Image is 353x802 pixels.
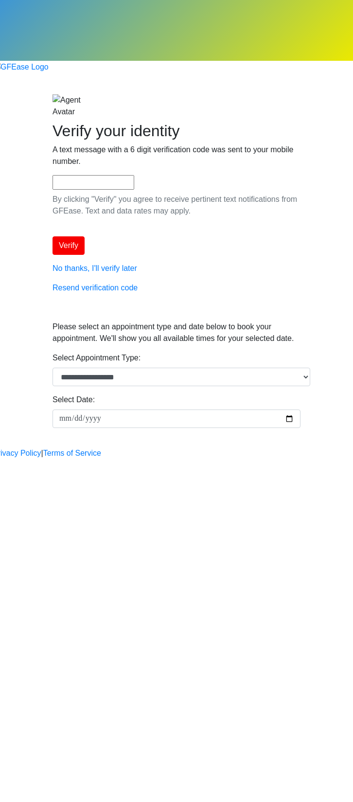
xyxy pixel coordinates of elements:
[53,144,300,167] p: A text message with a 6 digit verification code was sent to your mobile number.
[53,394,95,406] label: Select Date:
[53,122,300,140] h2: Verify your identity
[53,264,137,272] a: No thanks, I'll verify later
[41,447,43,459] a: |
[53,321,300,344] p: Please select an appointment type and date below to book your appointment. We'll show you all ava...
[53,352,141,364] label: Select Appointment Type:
[53,194,300,217] p: By clicking "Verify" you agree to receive pertinent text notifications from GFEase. Text and data...
[53,284,138,292] a: Resend verification code
[53,236,85,255] button: Verify
[53,94,82,118] img: Agent Avatar
[43,447,101,459] a: Terms of Service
